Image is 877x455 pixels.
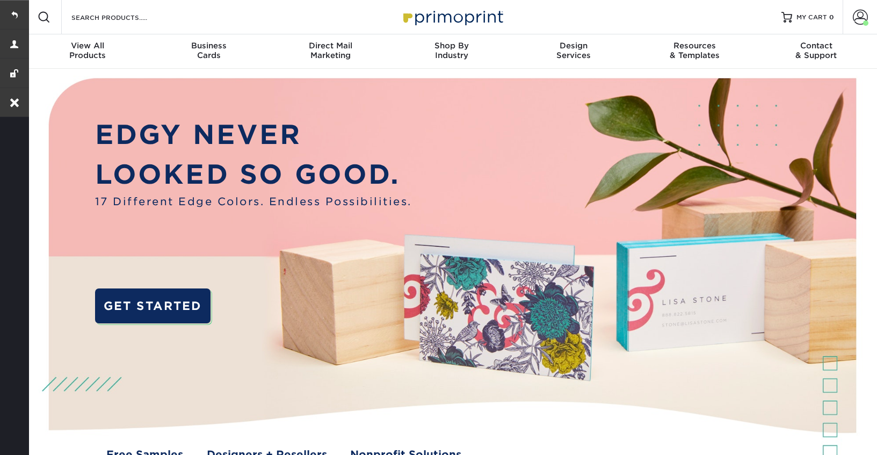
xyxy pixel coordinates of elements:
[796,13,827,22] span: MY CART
[27,41,148,60] div: Products
[756,34,877,69] a: Contact& Support
[95,155,412,194] p: LOOKED SO GOOD.
[95,115,412,154] p: EDGY NEVER
[634,41,756,50] span: Resources
[391,41,512,50] span: Shop By
[27,41,148,50] span: View All
[398,5,506,28] img: Primoprint
[756,41,877,60] div: & Support
[634,41,756,60] div: & Templates
[270,34,391,69] a: Direct MailMarketing
[829,13,834,21] span: 0
[513,41,634,60] div: Services
[756,41,877,50] span: Contact
[95,288,211,323] a: GET STARTED
[27,34,148,69] a: View AllProducts
[391,34,512,69] a: Shop ByIndustry
[70,11,175,24] input: SEARCH PRODUCTS.....
[391,41,512,60] div: Industry
[513,34,634,69] a: DesignServices
[270,41,391,60] div: Marketing
[270,41,391,50] span: Direct Mail
[95,194,412,210] span: 17 Different Edge Colors. Endless Possibilities.
[148,41,270,60] div: Cards
[148,41,270,50] span: Business
[634,34,756,69] a: Resources& Templates
[148,34,270,69] a: BusinessCards
[513,41,634,50] span: Design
